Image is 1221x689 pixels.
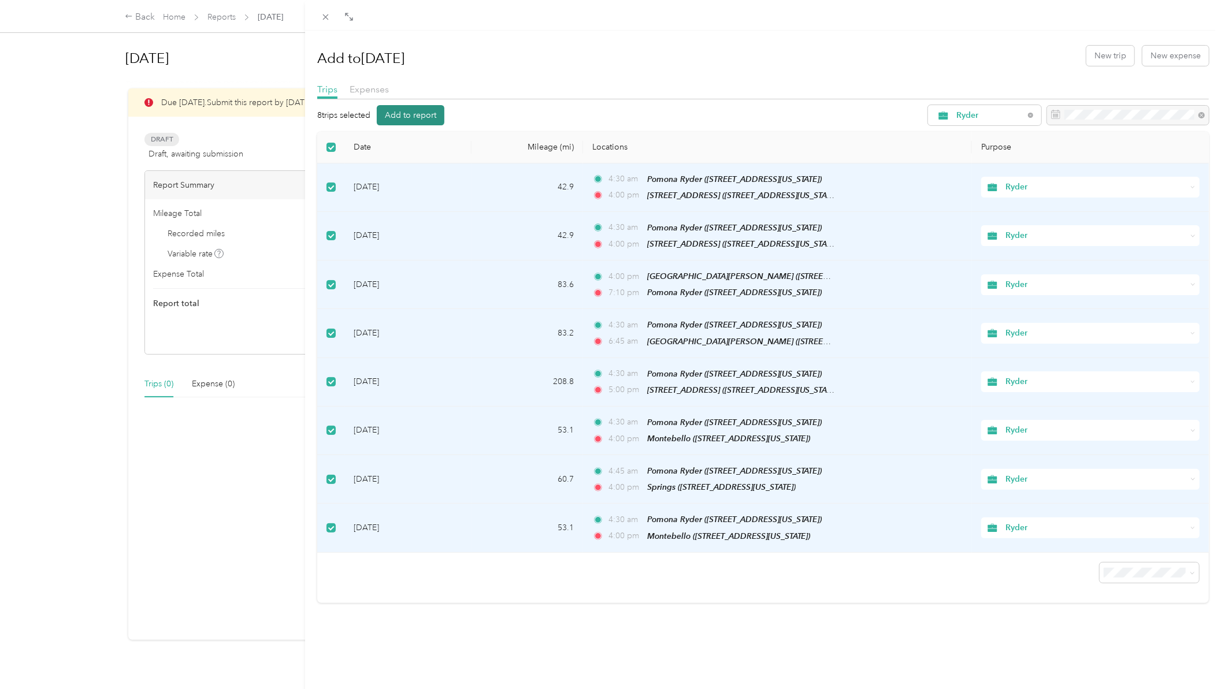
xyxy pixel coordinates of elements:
span: 4:00 pm [609,530,642,542]
span: 4:00 pm [609,433,642,445]
span: 5:00 pm [609,383,642,396]
td: [DATE] [344,504,472,552]
td: [DATE] [344,455,472,504]
span: 4:30 am [609,513,642,526]
span: Pomona Ryder ([STREET_ADDRESS][US_STATE]) [647,288,822,297]
iframe: Everlance-gr Chat Button Frame [1156,624,1221,689]
td: [DATE] [344,260,472,309]
td: 42.9 [472,212,583,260]
span: Ryder [956,111,1024,120]
span: 4:30 am [609,221,642,234]
span: 4:30 am [609,416,642,429]
span: [STREET_ADDRESS] ([STREET_ADDRESS][US_STATE]) [647,239,840,249]
span: 4:00 pm [609,270,642,283]
td: 83.2 [472,309,583,357]
span: 4:30 am [609,367,642,380]
th: Mileage (mi) [472,132,583,163]
td: 208.8 [472,358,583,407]
span: Pomona Ryder ([STREET_ADDRESS][US_STATE]) [647,466,822,475]
span: Pomona Ryder ([STREET_ADDRESS][US_STATE]) [647,515,822,524]
span: Montebello ([STREET_ADDRESS][US_STATE]) [647,531,811,541]
span: 4:45 am [609,465,642,478]
td: 42.9 [472,163,583,212]
span: [STREET_ADDRESS] ([STREET_ADDRESS][US_STATE]) [647,191,840,200]
th: Date [344,132,472,163]
span: 4:30 am [609,319,642,332]
span: [STREET_ADDRESS] ([STREET_ADDRESS][US_STATE]) [647,385,840,395]
th: Locations [583,132,972,163]
span: Springs ([STREET_ADDRESS][US_STATE]) [647,482,796,491]
span: Montebello ([STREET_ADDRESS][US_STATE]) [647,434,811,443]
span: Expenses [350,84,389,95]
td: [DATE] [344,163,472,212]
span: Pomona Ryder ([STREET_ADDRESS][US_STATE]) [647,223,822,232]
td: [DATE] [344,358,472,407]
span: [GEOGRAPHIC_DATA][PERSON_NAME] ([STREET_ADDRESS][PERSON_NAME][US_STATE]) [647,337,979,347]
span: Ryder [1006,278,1187,291]
th: Purpose [972,132,1209,163]
span: 4:00 pm [609,238,642,251]
button: Add to report [377,105,444,125]
span: Pomona Ryder ([STREET_ADDRESS][US_STATE]) [647,418,822,427]
td: [DATE] [344,407,472,455]
span: Pomona Ryder ([STREET_ADDRESS][US_STATE]) [647,369,822,378]
span: Pomona Ryder ([STREET_ADDRESS][US_STATE]) [647,320,822,329]
span: Ryder [1006,375,1187,388]
span: 4:00 pm [609,481,642,494]
span: 4:00 pm [609,189,642,202]
span: Pomona Ryder ([STREET_ADDRESS][US_STATE]) [647,174,822,184]
span: Trips [317,84,337,95]
span: Ryder [1006,229,1187,242]
span: Ryder [1006,424,1187,437]
span: Ryder [1006,327,1187,340]
span: 6:45 am [609,335,642,348]
td: 53.1 [472,504,583,552]
td: 83.6 [472,260,583,309]
button: New trip [1086,46,1134,66]
span: [GEOGRAPHIC_DATA][PERSON_NAME] ([STREET_ADDRESS][PERSON_NAME][US_STATE]) [647,271,979,281]
span: Ryder [1006,522,1187,534]
span: Ryder [1006,473,1187,486]
button: New expense [1142,46,1209,66]
p: 8 trips selected [317,109,370,121]
td: [DATE] [344,309,472,357]
td: [DATE] [344,212,472,260]
td: 53.1 [472,407,583,455]
span: 4:30 am [609,173,642,185]
td: 60.7 [472,455,583,504]
h1: Add to [DATE] [317,44,404,72]
span: 7:10 pm [609,286,642,299]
